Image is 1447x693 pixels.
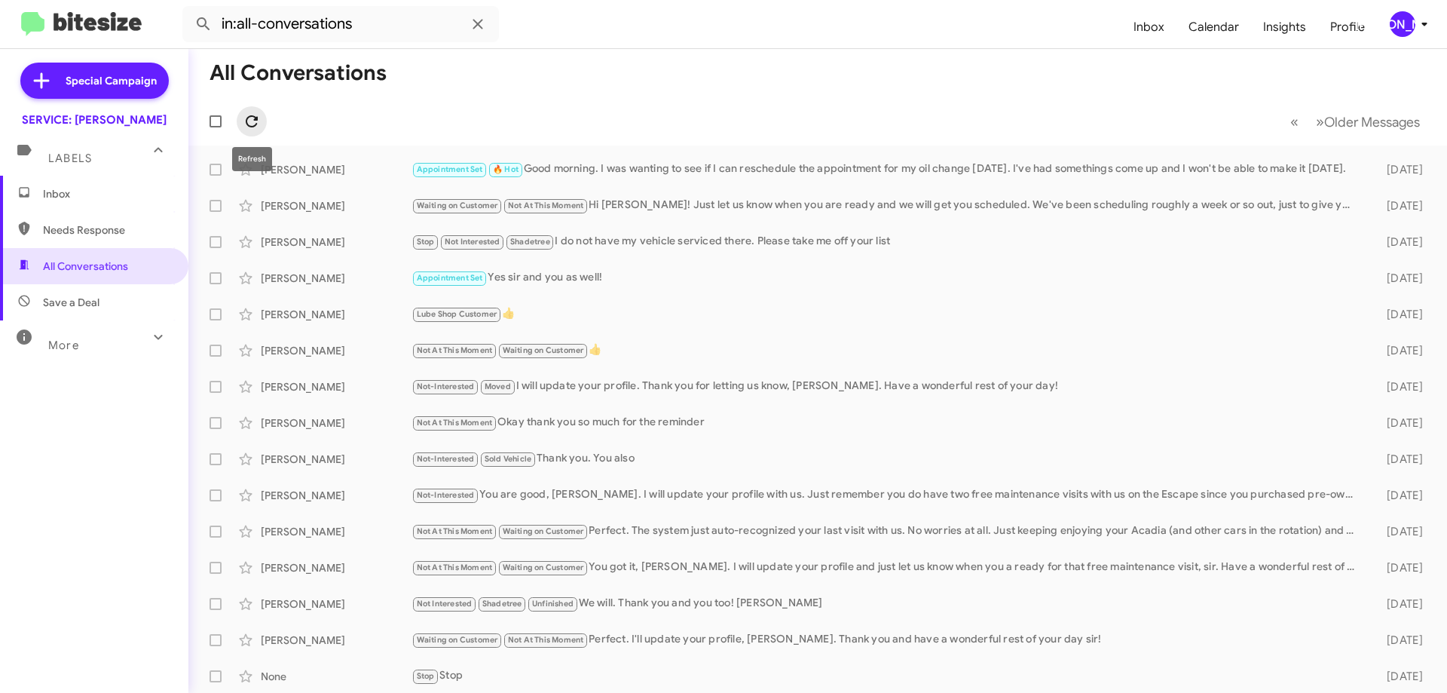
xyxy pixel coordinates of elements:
[485,454,531,464] span: Sold Vehicle
[411,233,1363,250] div: I do not have my vehicle serviced there. Please take me off your list
[182,6,499,42] input: Search
[1307,106,1429,137] button: Next
[417,201,498,210] span: Waiting on Customer
[261,633,411,648] div: [PERSON_NAME]
[417,599,473,609] span: Not Interested
[1363,198,1435,213] div: [DATE]
[417,309,497,319] span: Lube Shop Customer
[1282,106,1429,137] nav: Page navigation example
[66,73,157,88] span: Special Campaign
[482,599,522,609] span: Shadetree
[417,164,483,174] span: Appointment Set
[48,339,79,352] span: More
[532,599,574,609] span: Unfinished
[210,61,387,85] h1: All Conversations
[411,197,1363,214] div: Hi [PERSON_NAME]! Just let us know when you are ready and we will get you scheduled. We've been s...
[1324,114,1420,130] span: Older Messages
[261,596,411,612] div: [PERSON_NAME]
[1363,162,1435,177] div: [DATE]
[1251,5,1318,49] a: Insights
[261,271,411,286] div: [PERSON_NAME]
[503,563,584,572] span: Waiting on Customer
[261,162,411,177] div: [PERSON_NAME]
[503,345,584,355] span: Waiting on Customer
[1290,112,1299,131] span: «
[417,345,493,355] span: Not At This Moment
[411,414,1363,431] div: Okay thank you so much for the reminder
[261,560,411,575] div: [PERSON_NAME]
[411,161,1363,178] div: Good morning. I was wanting to see if I can reschedule the appointment for my oil change [DATE]. ...
[508,201,584,210] span: Not At This Moment
[1363,415,1435,431] div: [DATE]
[1363,379,1435,394] div: [DATE]
[417,418,493,428] span: Not At This Moment
[1363,633,1435,648] div: [DATE]
[508,635,584,645] span: Not At This Moment
[261,488,411,503] div: [PERSON_NAME]
[411,631,1363,649] div: Perfect. I'll update your profile, [PERSON_NAME]. Thank you and have a wonderful rest of your day...
[411,342,1363,359] div: 👍
[485,382,511,391] span: Moved
[1363,669,1435,684] div: [DATE]
[417,382,475,391] span: Not-Interested
[1318,5,1377,49] a: Profile
[48,152,92,165] span: Labels
[417,454,475,464] span: Not-Interested
[1363,343,1435,358] div: [DATE]
[1363,271,1435,286] div: [DATE]
[417,237,435,247] span: Stop
[417,635,498,645] span: Waiting on Customer
[1316,112,1324,131] span: »
[1363,560,1435,575] div: [DATE]
[1363,235,1435,250] div: [DATE]
[1363,524,1435,539] div: [DATE]
[417,273,483,283] span: Appointment Set
[43,259,128,274] span: All Conversations
[411,305,1363,323] div: 👍
[411,559,1363,576] div: You got it, [PERSON_NAME]. I will update your profile and just let us know when you a ready for t...
[43,186,171,201] span: Inbox
[1363,596,1435,612] div: [DATE]
[411,523,1363,540] div: Perfect. The system just auto-recognized your last visit with us. No worries at all. Just keeping...
[22,112,167,127] div: SERVICE: [PERSON_NAME]
[417,490,475,500] span: Not-Interested
[417,526,493,536] span: Not At This Moment
[1281,106,1308,137] button: Previous
[510,237,550,247] span: Shadetree
[1363,488,1435,503] div: [DATE]
[417,563,493,572] span: Not At This Moment
[261,415,411,431] div: [PERSON_NAME]
[1121,5,1176,49] a: Inbox
[493,164,519,174] span: 🔥 Hot
[43,295,99,310] span: Save a Deal
[261,307,411,322] div: [PERSON_NAME]
[261,235,411,250] div: [PERSON_NAME]
[1377,11,1430,37] button: [PERSON_NAME]
[411,667,1363,685] div: Stop
[503,526,584,536] span: Waiting on Customer
[261,669,411,684] div: None
[411,486,1363,504] div: You are good, [PERSON_NAME]. I will update your profile with us. Just remember you do have two fr...
[43,222,171,238] span: Needs Response
[1363,307,1435,322] div: [DATE]
[411,595,1363,612] div: We will. Thank you and you too! [PERSON_NAME]
[261,379,411,394] div: [PERSON_NAME]
[1390,11,1415,37] div: [PERSON_NAME]
[261,198,411,213] div: [PERSON_NAME]
[232,147,272,171] div: Refresh
[261,343,411,358] div: [PERSON_NAME]
[1363,452,1435,467] div: [DATE]
[411,269,1363,287] div: Yes sir and you as well!
[261,524,411,539] div: [PERSON_NAME]
[1176,5,1251,49] a: Calendar
[20,63,169,99] a: Special Campaign
[261,452,411,467] div: [PERSON_NAME]
[411,378,1363,395] div: I will update your profile. Thank you for letting us know, [PERSON_NAME]. Have a wonderful rest o...
[411,450,1363,468] div: Thank you. You also
[445,237,500,247] span: Not Interested
[417,671,435,681] span: Stop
